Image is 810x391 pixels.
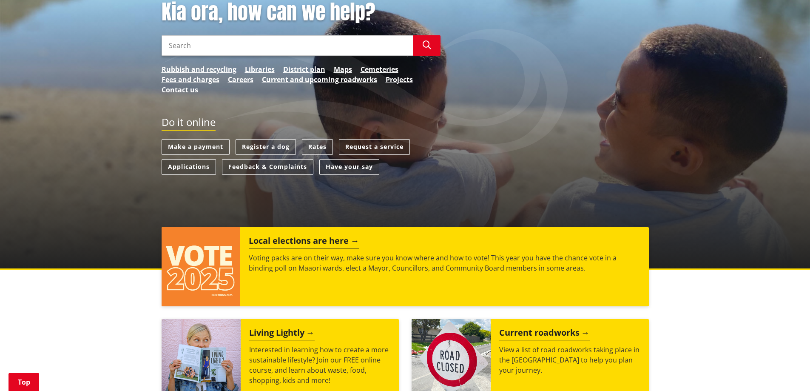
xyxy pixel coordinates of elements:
[249,236,359,248] h2: Local elections are here
[162,227,241,306] img: Vote 2025
[162,74,219,85] a: Fees and charges
[499,328,590,340] h2: Current roadworks
[249,345,390,385] p: Interested in learning how to create a more sustainable lifestyle? Join our FREE online course, a...
[228,74,253,85] a: Careers
[339,139,410,155] a: Request a service
[222,159,313,175] a: Feedback & Complaints
[386,74,413,85] a: Projects
[771,355,801,386] iframe: Messenger Launcher
[302,139,333,155] a: Rates
[162,227,649,306] a: Local elections are here Voting packs are on their way, make sure you know where and how to vote!...
[162,64,236,74] a: Rubbish and recycling
[162,116,216,131] h2: Do it online
[334,64,352,74] a: Maps
[236,139,296,155] a: Register a dog
[162,35,413,56] input: Search input
[319,159,379,175] a: Have your say
[361,64,398,74] a: Cemeteries
[283,64,325,74] a: District plan
[9,373,39,391] a: Top
[162,85,198,95] a: Contact us
[262,74,377,85] a: Current and upcoming roadworks
[162,159,216,175] a: Applications
[245,64,275,74] a: Libraries
[499,345,640,375] p: View a list of road roadworks taking place in the [GEOGRAPHIC_DATA] to help you plan your journey.
[162,139,230,155] a: Make a payment
[249,328,315,340] h2: Living Lightly
[249,253,640,273] p: Voting packs are on their way, make sure you know where and how to vote! This year you have the c...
